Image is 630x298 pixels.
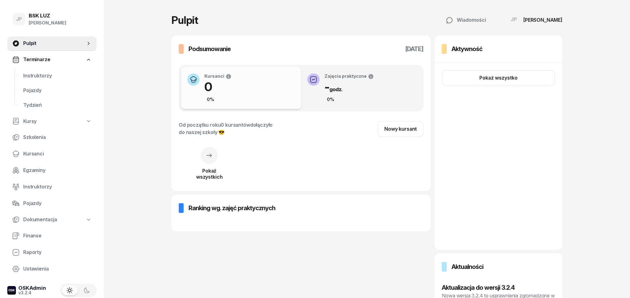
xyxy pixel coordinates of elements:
[7,262,97,276] a: Ustawienia
[324,73,374,80] div: Zajęcia praktyczne
[181,67,301,109] button: Kursanci00%
[446,16,486,24] div: Wiadomości
[434,35,562,250] a: AktywnośćPokaż wszystko
[179,154,240,180] a: Pokażwszystkich
[442,70,555,86] button: Pokaż wszystko
[18,83,97,98] a: Pojazdy
[23,150,92,158] span: Kursanci
[452,44,482,54] h3: Aktywność
[479,74,518,82] div: Pokaż wszystko
[7,130,97,145] a: Szkolenia
[29,13,66,18] div: BSK LUZ
[23,87,92,95] span: Pojazdy
[405,44,423,54] h3: [DATE]
[7,163,97,178] a: Egzaminy
[23,133,92,141] span: Szkolenia
[189,44,231,54] h3: Podsumowanie
[7,229,97,243] a: Finanse
[301,67,421,109] button: Zajęcia praktyczne-godz.0%
[29,19,66,27] div: [PERSON_NAME]
[7,147,97,161] a: Kursanci
[18,285,46,291] div: OSKAdmin
[324,96,337,103] div: 0%
[452,262,483,272] h3: Aktualności
[18,291,46,295] div: v3.2.4
[7,196,97,211] a: Pojazdy
[204,80,232,94] h1: 0
[7,245,97,260] a: Raporty
[7,36,97,51] a: Pulpit
[7,286,16,295] img: logo-xs-dark@2x.png
[23,232,92,240] span: Finanse
[7,114,97,129] a: Kursy
[511,17,517,22] span: JP
[179,121,273,136] div: Od początku roku dołączyło do naszej szkoły 😎
[439,12,493,28] button: Wiadomości
[16,17,22,22] span: JP
[18,98,97,113] a: Tydzień
[189,203,275,213] h3: Ranking wg. zajęć praktycznych
[23,72,92,80] span: Instruktorzy
[171,15,198,25] h1: Pulpit
[23,117,37,125] span: Kursy
[221,122,250,128] span: 0 kursantów
[204,96,217,103] div: 0%
[7,213,97,227] a: Dokumentacja
[23,216,57,224] span: Dokumentacja
[18,69,97,83] a: Instruktorzy
[378,121,423,137] a: Nowy kursant
[23,248,92,256] span: Raporty
[23,39,86,47] span: Pulpit
[23,199,92,207] span: Pojazdy
[7,53,97,67] a: Terminarze
[23,183,92,191] span: Instruktorzy
[23,265,92,273] span: Ustawienia
[23,56,50,64] span: Terminarze
[523,17,562,22] div: [PERSON_NAME]
[179,168,240,180] div: Pokaż wszystkich
[7,180,97,194] a: Instruktorzy
[23,101,92,109] span: Tydzień
[329,86,342,92] small: godz.
[324,80,374,94] h1: -
[23,166,92,174] span: Egzaminy
[384,125,417,133] div: Nowy kursant
[204,73,232,80] div: Kursanci
[442,283,555,292] h3: Aktualizacja do wersji 3.2.4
